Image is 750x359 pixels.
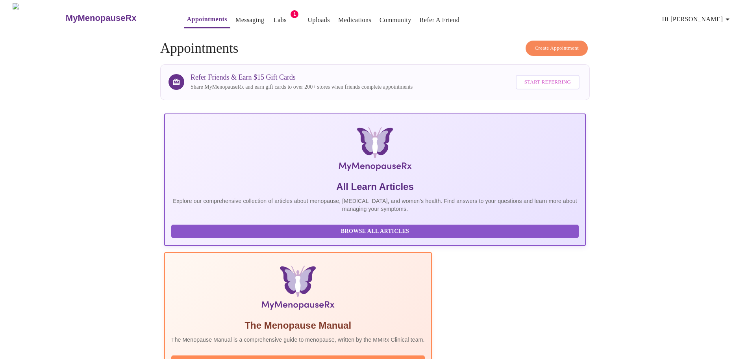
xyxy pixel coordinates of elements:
[307,15,330,26] a: Uploads
[191,83,413,91] p: Share MyMenopauseRx and earn gift cards to over 200+ stores when friends complete appointments
[291,10,298,18] span: 1
[66,13,137,23] h3: MyMenopauseRx
[662,14,732,25] span: Hi [PERSON_NAME]
[420,15,460,26] a: Refer a Friend
[160,41,590,56] h4: Appointments
[235,15,264,26] a: Messaging
[338,15,371,26] a: Medications
[304,12,333,28] button: Uploads
[659,11,735,27] button: Hi [PERSON_NAME]
[187,14,227,25] a: Appointments
[267,12,293,28] button: Labs
[514,71,581,93] a: Start Referring
[184,11,230,28] button: Appointments
[211,266,384,313] img: Menopause Manual
[232,12,267,28] button: Messaging
[171,197,579,213] p: Explore our comprehensive collection of articles about menopause, [MEDICAL_DATA], and women's hea...
[335,12,374,28] button: Medications
[274,15,287,26] a: Labs
[171,227,581,234] a: Browse All Articles
[535,44,579,53] span: Create Appointment
[179,227,571,236] span: Browse All Articles
[171,336,425,344] p: The Menopause Manual is a comprehensive guide to menopause, written by the MMRx Clinical team.
[376,12,415,28] button: Community
[235,127,515,174] img: MyMenopauseRx Logo
[516,75,580,89] button: Start Referring
[171,319,425,332] h5: The Menopause Manual
[65,4,168,32] a: MyMenopauseRx
[417,12,463,28] button: Refer a Friend
[171,180,579,193] h5: All Learn Articles
[526,41,588,56] button: Create Appointment
[191,73,413,82] h3: Refer Friends & Earn $15 Gift Cards
[13,3,65,33] img: MyMenopauseRx Logo
[171,225,579,238] button: Browse All Articles
[524,78,571,87] span: Start Referring
[380,15,411,26] a: Community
